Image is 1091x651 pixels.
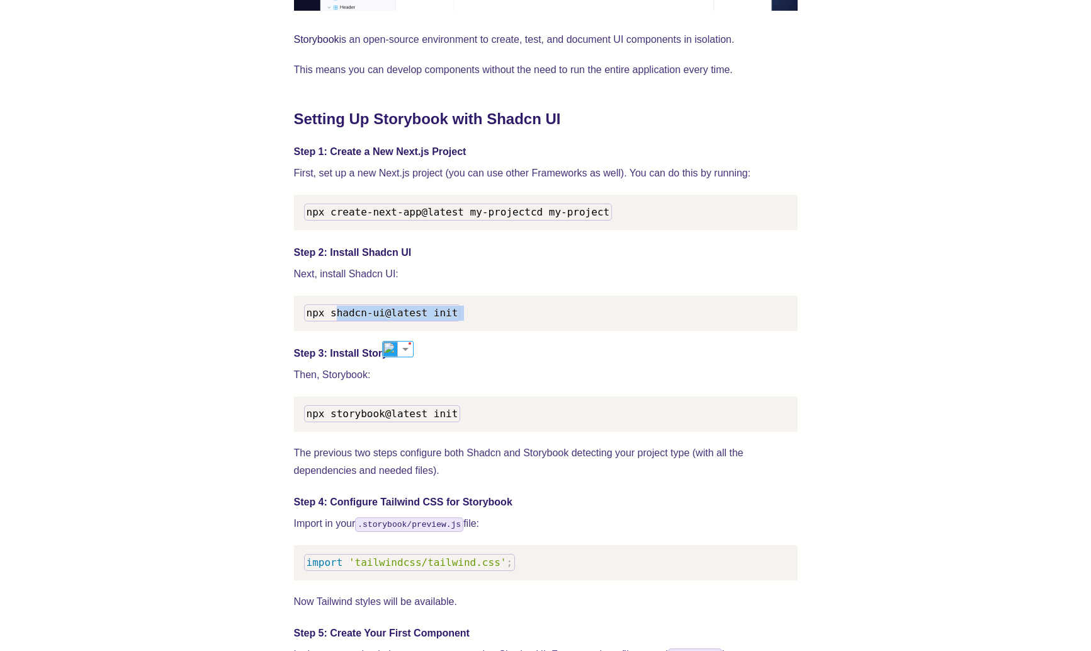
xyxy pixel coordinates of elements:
[304,204,613,221] code: cd my-project
[506,556,512,568] span: ;
[294,245,798,260] h4: Step 2: Install Shadcn UI
[349,556,506,568] span: 'tailwindcss/tailwind.css'
[294,495,798,510] h4: Step 4: Configure Tailwind CSS for Storybook
[294,444,798,480] p: The previous two steps configure both Shadcn and Storybook detecting your project type (with all ...
[294,109,798,129] h2: Setting Up Storybook with Shadcn UI
[294,34,339,45] a: Storybook
[307,307,458,319] span: npx shadcn-ui@latest init
[294,164,798,182] p: First, set up a new Next.js project (you can use other Frameworks as well). You can do this by ru...
[294,515,798,533] p: Import in your file:
[294,346,798,361] h4: Step 3: Install Storybook
[355,517,463,532] code: .storybook/preview.js
[307,408,458,420] span: npx storybook@latest init
[307,206,531,218] span: npx create-next-app@latest my-project
[294,626,798,641] h4: Step 5: Create Your First Component
[307,556,343,568] span: import
[294,366,798,384] p: Then, Storybook:
[294,144,798,159] h4: Step 1: Create a New Next.js Project
[294,593,798,611] p: Now Tailwind styles will be available.
[294,265,798,283] p: Next, install Shadcn UI:
[294,61,798,79] p: This means you can develop components without the need to run the entire application every time.
[294,31,798,49] p: is an open-source environment to create, test, and document UI components in isolation.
